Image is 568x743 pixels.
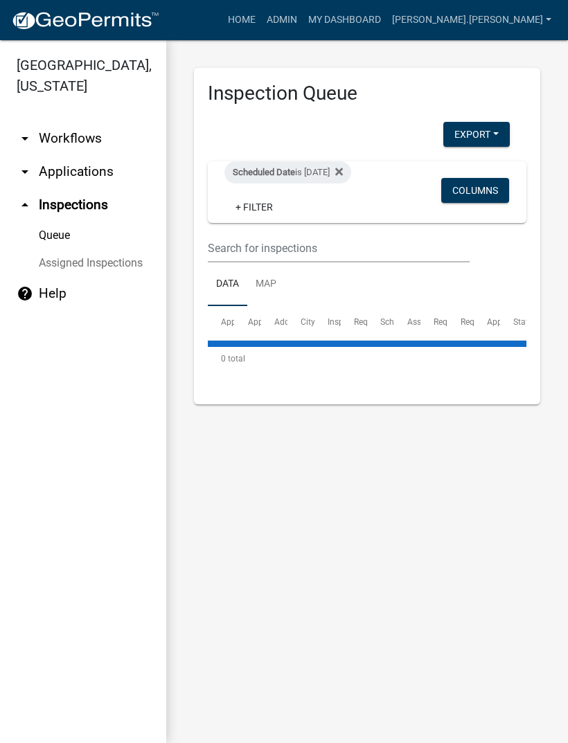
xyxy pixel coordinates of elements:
i: arrow_drop_down [17,163,33,180]
span: Scheduled Time [380,317,440,327]
a: Admin [261,7,303,33]
span: Application [221,317,264,327]
i: arrow_drop_down [17,130,33,147]
datatable-header-cell: Application [208,306,234,339]
datatable-header-cell: Requestor Phone [447,306,473,339]
span: Status [513,317,538,327]
datatable-header-cell: Scheduled Time [367,306,393,339]
datatable-header-cell: Inspection Type [314,306,341,339]
datatable-header-cell: Address [261,306,287,339]
datatable-header-cell: Application Type [234,306,260,339]
span: Requestor Name [434,317,496,327]
input: Search for inspections [208,234,470,262]
span: Assigned Inspector [407,317,479,327]
span: Application Type [248,317,311,327]
a: [PERSON_NAME].[PERSON_NAME] [387,7,557,33]
a: Home [222,7,261,33]
i: arrow_drop_up [17,197,33,213]
div: is [DATE] [224,161,351,183]
h3: Inspection Queue [208,82,526,105]
button: Columns [441,178,509,203]
datatable-header-cell: City [287,306,314,339]
button: Export [443,122,510,147]
span: Requestor Phone [461,317,524,327]
div: 0 total [208,341,526,376]
datatable-header-cell: Requestor Name [420,306,447,339]
a: My Dashboard [303,7,387,33]
a: Data [208,262,247,307]
datatable-header-cell: Status [500,306,526,339]
datatable-header-cell: Application Description [474,306,500,339]
datatable-header-cell: Assigned Inspector [394,306,420,339]
span: Requested Date [354,317,412,327]
a: Map [247,262,285,307]
span: Scheduled Date [233,167,295,177]
span: Address [274,317,305,327]
span: Inspection Type [328,317,387,327]
datatable-header-cell: Requested Date [341,306,367,339]
a: + Filter [224,195,284,220]
span: City [301,317,315,327]
i: help [17,285,33,302]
